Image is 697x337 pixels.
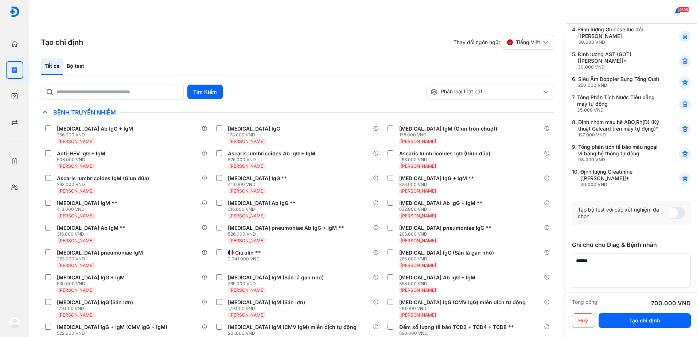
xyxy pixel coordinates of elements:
div: Tổng cộng [572,299,597,307]
div: [MEDICAL_DATA] pneumoniae IgM [57,249,143,256]
div: Siêu Âm Doppler Bụng Tổng Quát [578,76,659,88]
span: [PERSON_NAME] [58,263,94,268]
div: [MEDICAL_DATA] Ab IgG + IgM [57,125,133,132]
span: [PERSON_NAME] [401,263,436,268]
span: [PERSON_NAME] [229,312,265,318]
div: Thay đổi ngôn ngữ: [453,35,554,50]
span: [PERSON_NAME] [58,188,94,194]
span: [PERSON_NAME] [229,213,265,218]
span: 4608 [678,7,689,12]
div: [MEDICAL_DATA] IgG [228,125,280,132]
div: Định lượng Glucose lúc đói [[PERSON_NAME]] [578,26,661,45]
div: Phân loại (Tất cả) [431,88,541,96]
h3: Tạo chỉ định [41,37,83,47]
div: 261.000 VND [228,330,359,336]
div: 632.000 VND [399,206,486,212]
div: Bộ test [63,58,88,75]
div: 890.000 VND [399,330,517,336]
div: 4. [572,26,661,45]
span: [PERSON_NAME] [401,188,436,194]
div: Định lượng AST (GOT) [[PERSON_NAME]]* [578,51,661,70]
div: Tổng phân tích tế bào máu ngoại vi bằng hệ thống tự động [578,144,661,163]
span: [PERSON_NAME] [229,139,265,144]
div: 250.000 VND [578,82,659,88]
div: 526.000 VND [228,157,318,163]
div: 30.000 VND [578,64,661,70]
span: [PERSON_NAME] [229,287,265,293]
div: [MEDICAL_DATA] Ab IgG + IgM ** [399,200,483,206]
div: 700.000 VND [651,299,691,307]
div: 526.000 VND [228,231,347,237]
div: 179.000 VND [57,306,136,311]
div: 316.000 VND [228,206,299,212]
div: [MEDICAL_DATA] Ab IgG ** [228,200,296,206]
div: 826.000 VND [399,182,477,187]
span: [PERSON_NAME] [58,312,94,318]
div: [MEDICAL_DATA] IgG + IgM [57,274,125,281]
div: 263.000 VND [57,256,146,262]
div: 5. [572,51,661,70]
div: 178.000 VND [399,132,500,138]
div: [MEDICAL_DATA] IgM ** [57,200,117,206]
span: [PERSON_NAME] [58,163,94,169]
div: 2.041.000 VND [228,256,264,262]
span: [PERSON_NAME] [229,238,265,243]
div: Tạo bộ test với các xét nghiệm đã chọn [578,206,667,220]
div: 6. [572,76,661,88]
img: logo [9,6,20,17]
div: 127.000 VND [578,132,661,138]
span: [PERSON_NAME] [401,139,436,144]
button: Huỷ [572,313,594,328]
span: [PERSON_NAME] [58,287,94,293]
div: [MEDICAL_DATA] IgG ** [228,175,287,182]
img: logo [9,317,20,328]
div: [MEDICAL_DATA] pneumoniae IgG ** [399,225,491,231]
div: 261.000 VND [399,306,529,311]
div: Tổng Phân Tích Nước Tiểu bằng máy tự động [577,94,661,113]
span: [PERSON_NAME] [229,163,265,169]
span: Bệnh Truyền Nhiễm [50,109,120,116]
div: Anti-HEV IgG + IgM [57,150,105,157]
div: [MEDICAL_DATA] IgG (Sán lợn) [57,299,133,306]
div: 263.000 VND [399,231,494,237]
span: [PERSON_NAME] [58,139,94,144]
span: [PERSON_NAME] [401,163,436,169]
div: [MEDICAL_DATA] IgM (Sán lợn) [228,299,305,306]
span: [PERSON_NAME] [58,238,94,243]
span: [PERSON_NAME] [58,213,94,218]
button: Tạo chỉ định [599,313,691,328]
div: Ascaris lumbricoides Ab IgG + IgM [228,150,315,157]
div: 413.000 VND [57,206,120,212]
div: Tất cả [41,58,63,75]
div: 9. [572,144,661,163]
div: 522.000 VND [57,330,170,336]
div: [MEDICAL_DATA] IgG (CMV IgG) miễn dịch tự động [399,299,526,306]
div: [MEDICAL_DATA] pneumoniae Ab IgG + IgM ** [228,225,344,231]
div: 30.000 VND [580,182,661,187]
div: 263.000 VND [399,157,493,163]
div: 179.000 VND [228,306,308,311]
span: [PERSON_NAME] [229,188,265,194]
div: Ascaris lumbricoides IgM (Giun đũa) [57,175,149,182]
div: [MEDICAL_DATA] IgG (Sán lá gan nhỏ) [399,249,494,256]
div: 358.000 VND [399,281,478,287]
div: [MEDICAL_DATA] IgG + IgM (CMV IgG + IgM) [57,324,167,330]
div: Ghi chú cho Diag & Bệnh nhân [572,240,691,249]
div: 8. [572,119,661,138]
div: 265.000 VND [228,281,327,287]
div: 316.000 VND [57,231,129,237]
div: [MEDICAL_DATA] IgM (Sán lá gan nhỏ) [228,274,324,281]
span: Tiếng Việt [516,39,540,46]
div: 7. [572,94,661,113]
div: [MEDICAL_DATA] IgG + IgM ** [399,175,474,182]
div: 356.000 VND [57,132,136,138]
div: [MEDICAL_DATA] IgM (CMV IgM) miễn dịch tự động [228,324,357,330]
div: 263.000 VND [57,182,152,187]
div: Đếm số lượng tế bào TCD3 + TCD4 + TCD8 ** [399,324,514,330]
div: Định lượng Creatinine [[PERSON_NAME]]* [580,168,661,187]
span: [PERSON_NAME] [401,287,436,293]
span: [PERSON_NAME] [401,312,436,318]
button: Tìm Kiếm [187,85,223,99]
div: 98.000 VND [578,157,661,163]
div: Citrulin ** [235,249,261,256]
